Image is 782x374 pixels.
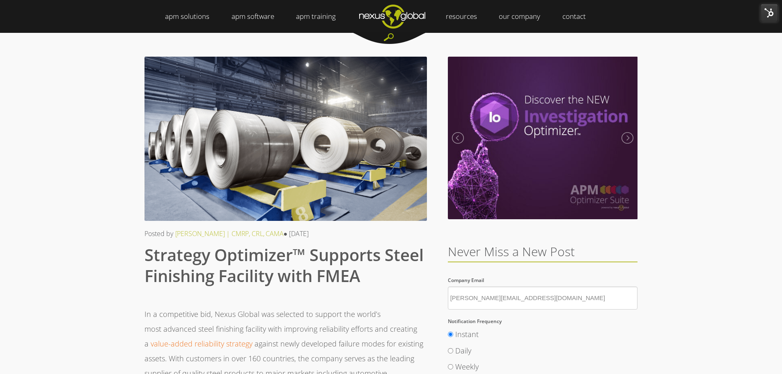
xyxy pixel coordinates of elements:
[151,339,255,349] a: value-added reliability strategy
[448,318,502,325] span: Notification Frequency
[448,57,638,219] img: Meet the New Investigation Optimizer | September 2020
[448,287,638,310] input: Company Email
[448,243,575,260] span: Never Miss a New Post
[448,277,484,284] span: Company Email
[761,4,778,21] img: HubSpot Tools Menu Toggle
[284,229,309,238] span: ● [DATE]
[144,243,424,287] span: Strategy Optimizer™ Supports Steel Finishing Facility with FMEA
[448,348,453,353] input: Daily
[455,329,479,339] span: Instant
[144,229,173,238] span: Posted by
[448,332,453,337] input: Instant
[455,346,471,356] span: Daily
[175,229,284,238] a: [PERSON_NAME] | CMRP, CRL, CAMA
[448,364,453,369] input: Weekly
[455,362,479,372] span: Weekly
